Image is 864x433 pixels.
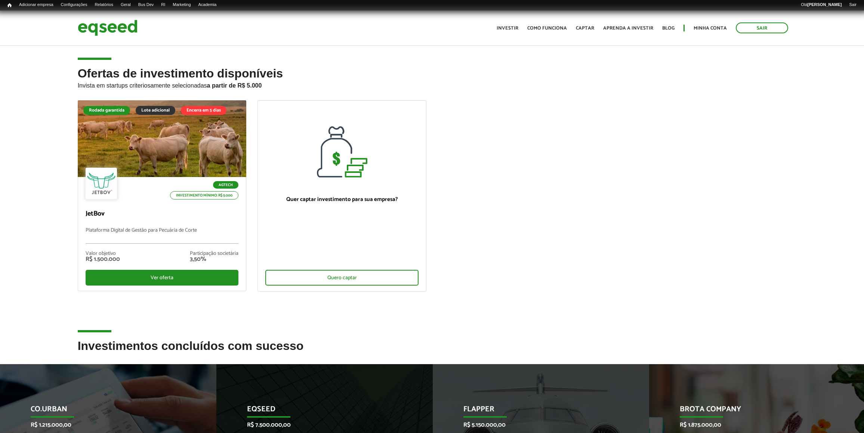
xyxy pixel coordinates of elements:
[86,256,120,262] div: R$ 1.500.000
[807,2,842,7] strong: [PERSON_NAME]
[7,3,12,8] span: Início
[57,2,91,8] a: Configurações
[680,405,823,418] p: Brota Company
[170,191,238,199] p: Investimento mínimo: R$ 5.000
[207,82,262,89] strong: a partir de R$ 5.000
[680,421,823,429] p: R$ 1.875.000,00
[527,26,567,31] a: Como funciona
[603,26,653,31] a: Aprenda a investir
[31,405,174,418] p: Co.Urban
[86,270,239,286] div: Ver oferta
[78,67,787,100] h2: Ofertas de investimento disponíveis
[257,100,426,292] a: Quer captar investimento para sua empresa? Quero captar
[86,251,120,256] div: Valor objetivo
[4,2,15,9] a: Início
[78,18,138,38] img: EqSeed
[797,2,845,8] a: Olá[PERSON_NAME]
[265,270,419,286] div: Quero captar
[135,2,158,8] a: Bus Dev
[190,251,238,256] div: Participação societária
[31,421,174,429] p: R$ 1.215.000,00
[662,26,675,31] a: Blog
[91,2,117,8] a: Relatórios
[463,405,607,418] p: Flapper
[78,100,247,291] a: Rodada garantida Lote adicional Encerra em 5 dias Agtech Investimento mínimo: R$ 5.000 JetBov Pla...
[15,2,57,8] a: Adicionar empresa
[845,2,860,8] a: Sair
[86,228,239,244] p: Plataforma Digital de Gestão para Pecuária de Corte
[86,210,239,218] p: JetBov
[463,421,607,429] p: R$ 5.150.000,00
[497,26,518,31] a: Investir
[694,26,727,31] a: Minha conta
[136,106,175,115] div: Lote adicional
[190,256,238,262] div: 3,50%
[576,26,594,31] a: Captar
[78,339,787,364] h2: Investimentos concluídos com sucesso
[117,2,135,8] a: Geral
[247,405,391,418] p: EqSeed
[247,421,391,429] p: R$ 7.500.000,00
[181,106,226,115] div: Encerra em 5 dias
[213,181,238,189] p: Agtech
[169,2,194,8] a: Marketing
[78,80,787,89] p: Invista em startups criteriosamente selecionadas
[736,22,788,33] a: Sair
[195,2,220,8] a: Academia
[265,196,419,203] p: Quer captar investimento para sua empresa?
[83,106,130,115] div: Rodada garantida
[157,2,169,8] a: RI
